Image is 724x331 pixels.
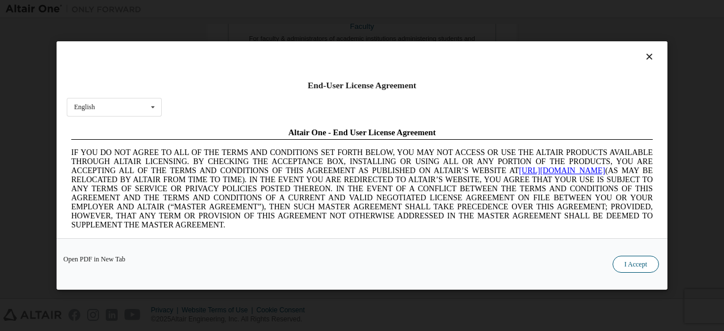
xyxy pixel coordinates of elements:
div: English [74,104,95,110]
button: I Accept [613,256,659,273]
a: Open PDF in New Tab [63,256,126,263]
span: Lore Ipsumd Sit Ame Cons Adipisc Elitseddo (“Eiusmodte”) in utlabor Etdolo Magnaaliqua Eni. (“Adm... [5,115,586,196]
span: Altair One - End User License Agreement [222,5,369,14]
span: IF YOU DO NOT AGREE TO ALL OF THE TERMS AND CONDITIONS SET FORTH BELOW, YOU MAY NOT ACCESS OR USE... [5,25,586,106]
div: End-User License Agreement [67,80,657,91]
a: [URL][DOMAIN_NAME] [453,43,538,51]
